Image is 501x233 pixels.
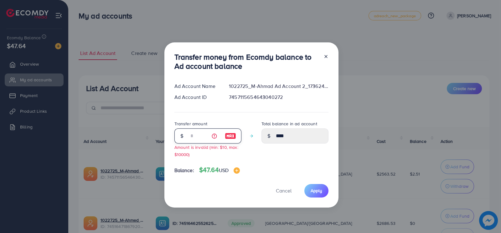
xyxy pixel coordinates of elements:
img: image [234,167,240,174]
img: image [225,132,236,140]
div: Ad Account Name [169,83,224,90]
small: Amount is invalid (min: $10, max: $10000) [174,144,238,157]
span: Cancel [276,187,292,194]
div: 7457115654643040272 [224,94,333,101]
label: Transfer amount [174,121,207,127]
h3: Transfer money from Ecomdy balance to Ad account balance [174,52,318,71]
button: Cancel [268,184,299,198]
span: Balance: [174,167,194,174]
span: USD [219,167,229,174]
label: Total balance in ad account [261,121,317,127]
div: Ad Account ID [169,94,224,101]
button: Apply [304,184,328,198]
span: Apply [311,187,322,194]
h4: $47.64 [199,166,240,174]
div: 1022725_M-Ahmad Ad Account 2_1736245040763 [224,83,333,90]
